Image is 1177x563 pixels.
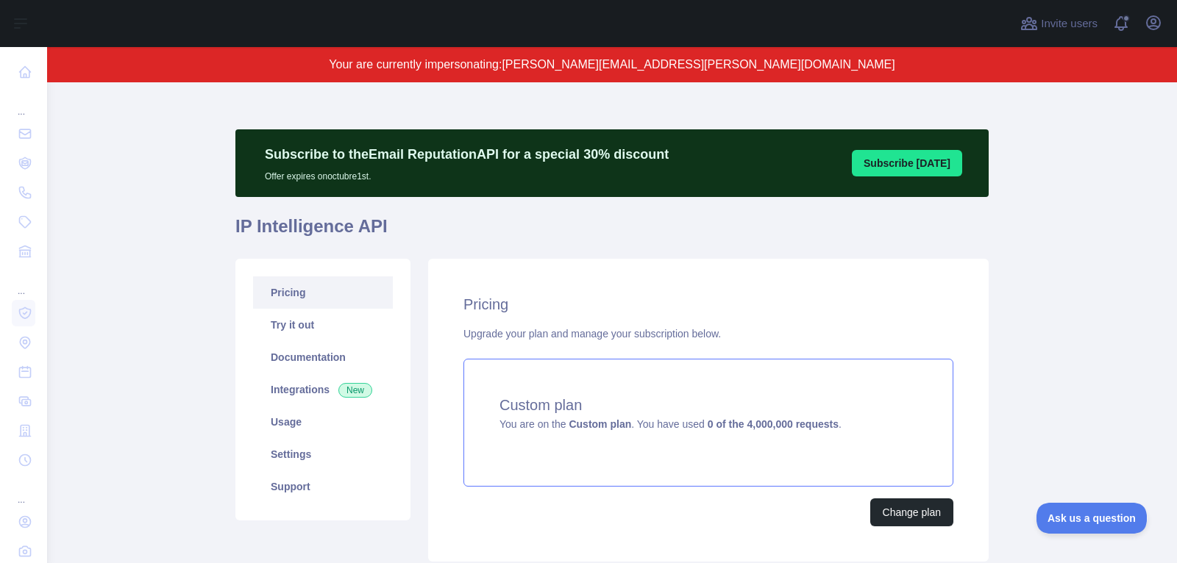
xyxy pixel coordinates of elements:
a: Support [253,470,393,503]
a: Pricing [253,276,393,309]
p: Subscribe to the Email Reputation API for a special 30 % discount [265,144,669,165]
span: Invite users [1041,15,1098,32]
button: Invite users [1017,12,1100,35]
h2: Pricing [463,294,953,315]
a: Try it out [253,309,393,341]
h1: IP Intelligence API [235,215,989,250]
a: Integrations New [253,373,393,406]
div: ... [12,268,35,297]
strong: 0 of the 4,000,000 requests [708,418,839,430]
div: ... [12,88,35,118]
a: Settings [253,438,393,470]
button: Change plan [870,498,953,526]
a: Usage [253,406,393,438]
div: ... [12,476,35,506]
span: You are on the . You have used . [499,418,842,430]
span: New [338,383,372,398]
h4: Custom plan [499,395,917,415]
a: Documentation [253,341,393,373]
iframe: Toggle Customer Support [1036,503,1148,534]
p: Offer expires on octubre 1st. [265,165,669,182]
button: Subscribe [DATE] [852,150,962,176]
strong: Custom plan [569,418,631,430]
div: Upgrade your plan and manage your subscription below. [463,326,953,341]
span: Your are currently impersonating: [329,58,502,71]
span: [PERSON_NAME][EMAIL_ADDRESS][PERSON_NAME][DOMAIN_NAME] [502,58,895,71]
